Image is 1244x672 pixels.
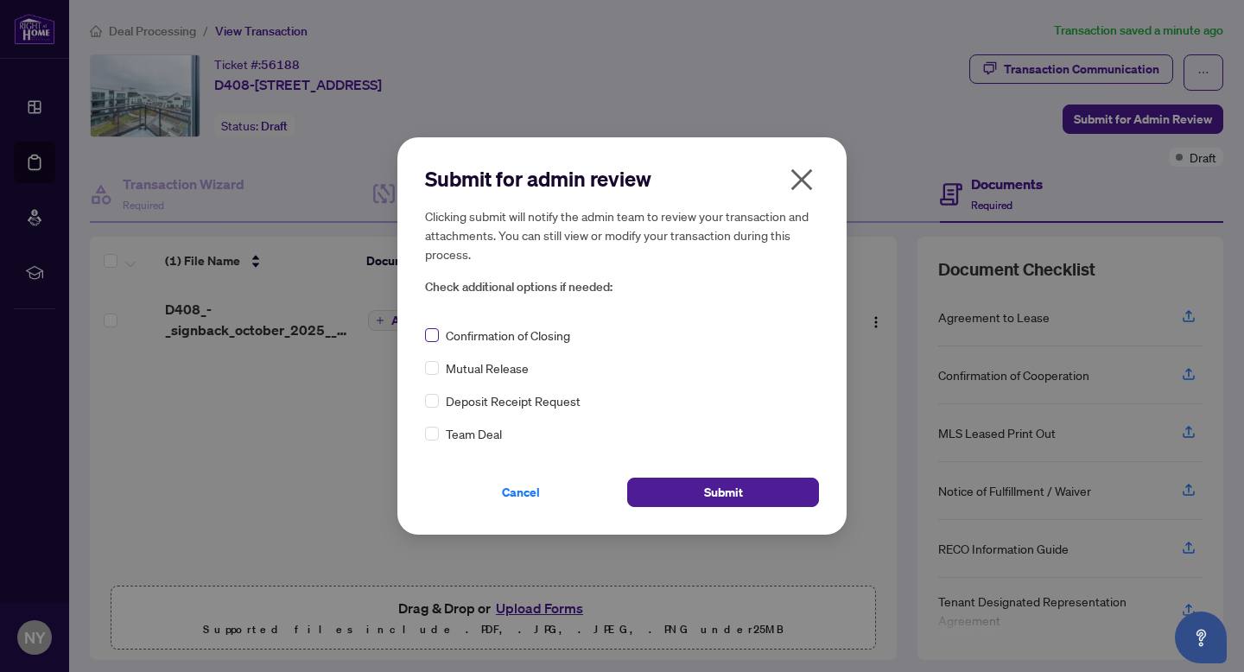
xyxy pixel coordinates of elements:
[425,165,819,193] h2: Submit for admin review
[446,424,502,443] span: Team Deal
[425,478,617,507] button: Cancel
[446,358,529,377] span: Mutual Release
[425,277,819,297] span: Check additional options if needed:
[627,478,819,507] button: Submit
[425,206,819,263] h5: Clicking submit will notify the admin team to review your transaction and attachments. You can st...
[704,479,743,506] span: Submit
[446,326,570,345] span: Confirmation of Closing
[788,166,816,193] span: close
[446,391,581,410] span: Deposit Receipt Request
[502,479,540,506] span: Cancel
[1175,612,1227,663] button: Open asap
